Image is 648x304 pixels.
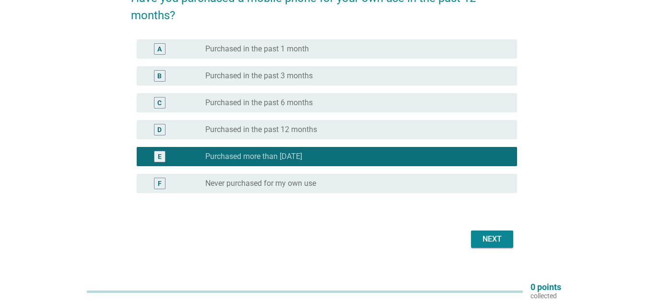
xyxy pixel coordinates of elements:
button: Next [471,231,513,248]
label: Purchased in the past 3 months [205,71,313,81]
label: Never purchased for my own use [205,179,316,188]
div: E [158,152,162,162]
div: D [157,125,162,135]
p: 0 points [530,283,561,292]
div: Next [479,233,506,245]
div: A [157,44,162,54]
div: F [158,179,162,189]
label: Purchased more than [DATE] [205,152,302,161]
label: Purchased in the past 12 months [205,125,317,134]
label: Purchased in the past 1 month [205,44,309,54]
div: C [157,98,162,108]
div: B [157,71,162,81]
p: collected [530,292,561,300]
label: Purchased in the past 6 months [205,98,313,108]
